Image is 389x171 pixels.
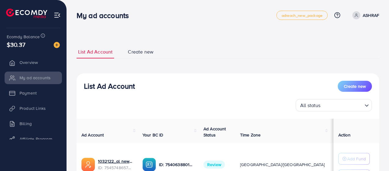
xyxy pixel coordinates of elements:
div: <span class='underline'>1032122_al new_1756881546706</span></br>7545748657711988753 [98,158,133,171]
img: image [54,42,60,48]
span: [GEOGRAPHIC_DATA]/[GEOGRAPHIC_DATA] [240,162,325,168]
h3: List Ad Account [84,82,135,91]
div: Search for option [296,99,372,111]
span: Ad Account Status [204,126,226,138]
img: logo [6,9,47,18]
a: adreach_new_package [276,11,328,20]
span: Create new [128,48,153,55]
span: Review [204,161,225,169]
a: ASHRAF [350,11,379,19]
input: Search for option [322,100,362,110]
span: Create new [344,83,366,89]
span: Your BC ID [142,132,164,138]
span: Ecomdy Balance [7,34,40,40]
p: ID: 7540638801937629201 [159,161,194,168]
button: Add Fund [338,153,370,165]
a: 1032122_al new_1756881546706 [98,158,133,164]
span: Action [338,132,351,138]
img: menu [54,12,61,19]
span: Time Zone [240,132,261,138]
button: Create new [338,81,372,92]
h3: My ad accounts [77,11,134,20]
span: ID: 7545748657711988753 [98,165,133,171]
span: adreach_new_package [282,13,322,17]
span: Ad Account [81,132,104,138]
span: All status [299,101,322,110]
p: Add Fund [347,155,366,162]
span: $30.37 [7,40,25,49]
span: List Ad Account [78,48,113,55]
p: ASHRAF [363,12,379,19]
